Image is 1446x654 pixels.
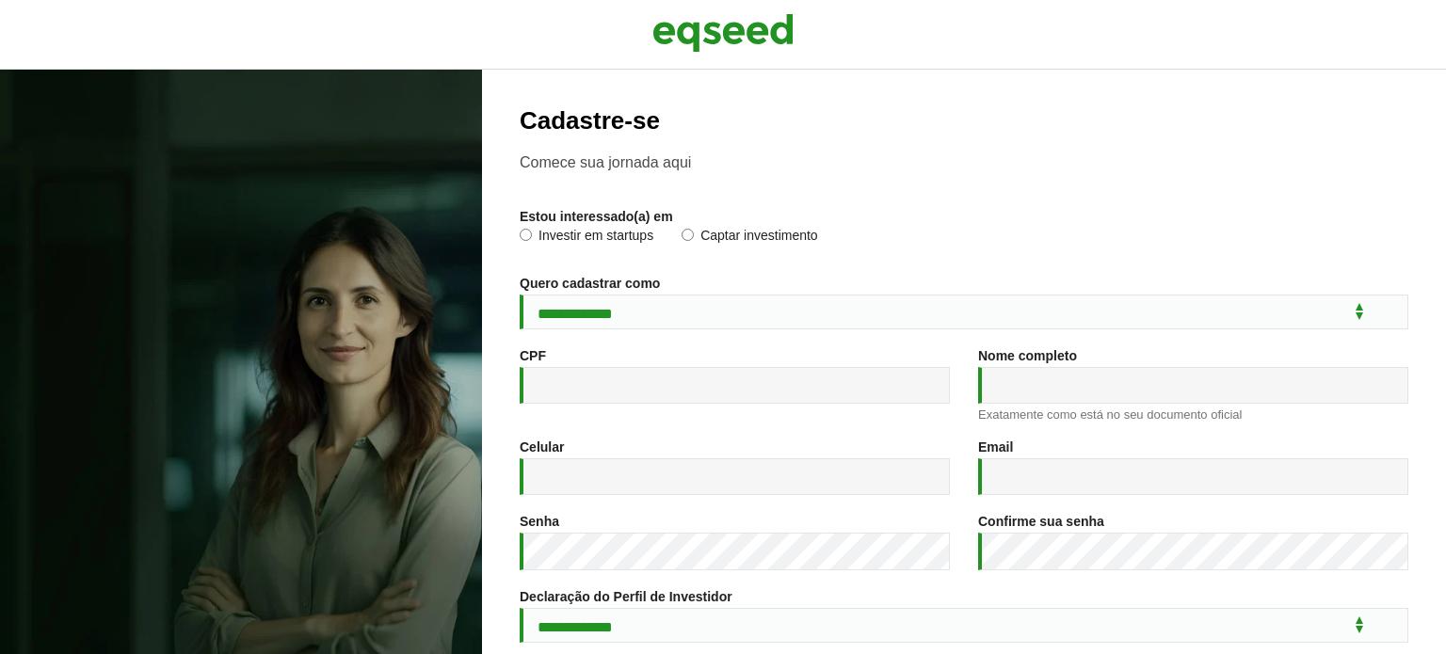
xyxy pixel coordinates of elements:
h2: Cadastre-se [520,107,1408,135]
img: EqSeed Logo [652,9,794,56]
div: Exatamente como está no seu documento oficial [978,408,1408,421]
input: Captar investimento [682,229,694,241]
label: Nome completo [978,349,1077,362]
input: Investir em startups [520,229,532,241]
p: Comece sua jornada aqui [520,153,1408,171]
label: Declaração do Perfil de Investidor [520,590,732,603]
label: Email [978,440,1013,454]
label: Captar investimento [682,229,818,247]
label: Confirme sua senha [978,515,1104,528]
label: Quero cadastrar como [520,277,660,290]
label: Estou interessado(a) em [520,210,673,223]
label: Senha [520,515,559,528]
label: Celular [520,440,564,454]
label: CPF [520,349,546,362]
label: Investir em startups [520,229,653,247]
